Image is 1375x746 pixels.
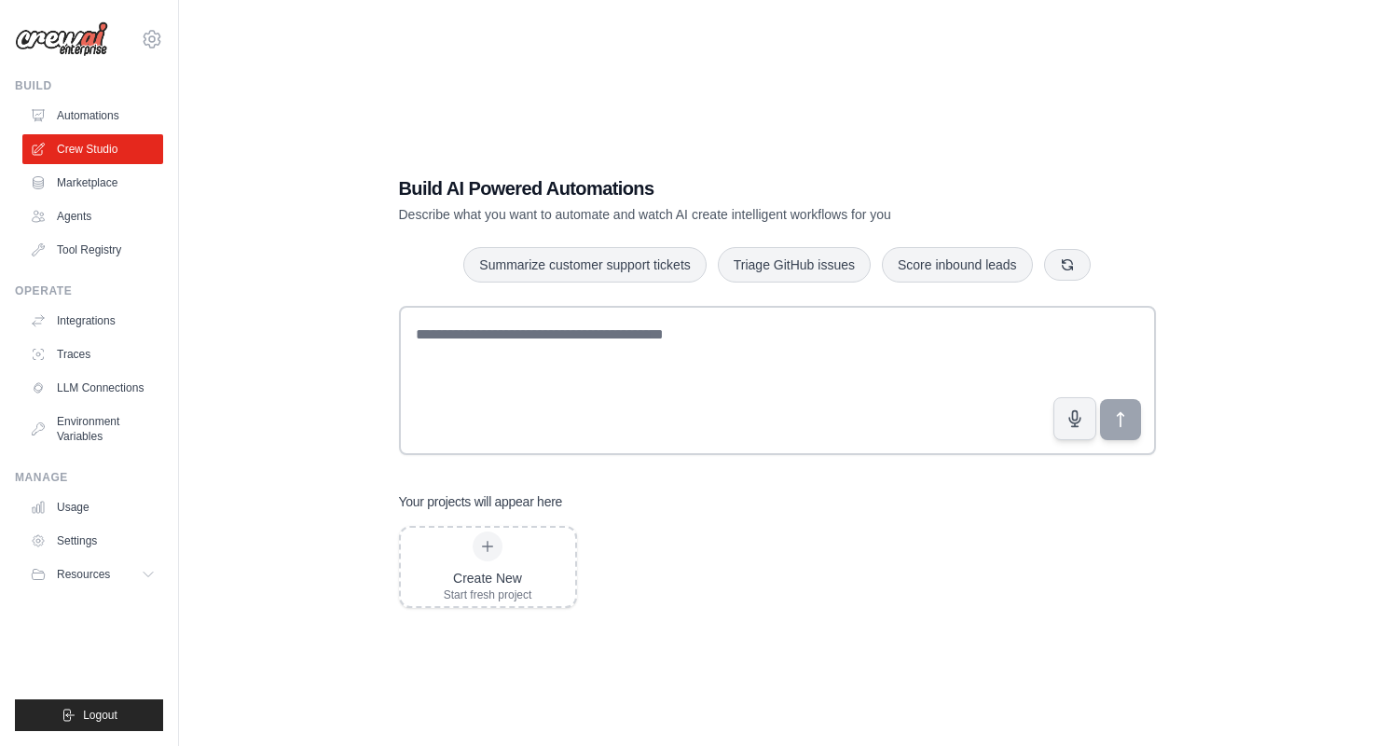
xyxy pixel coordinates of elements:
[463,247,706,283] button: Summarize customer support tickets
[22,101,163,131] a: Automations
[15,21,108,57] img: Logo
[22,168,163,198] a: Marketplace
[22,492,163,522] a: Usage
[22,201,163,231] a: Agents
[15,78,163,93] div: Build
[399,175,1025,201] h1: Build AI Powered Automations
[22,235,163,265] a: Tool Registry
[22,134,163,164] a: Crew Studio
[57,567,110,582] span: Resources
[718,247,871,283] button: Triage GitHub issues
[22,407,163,451] a: Environment Variables
[22,306,163,336] a: Integrations
[399,205,1025,224] p: Describe what you want to automate and watch AI create intelligent workflows for you
[399,492,563,511] h3: Your projects will appear here
[882,247,1033,283] button: Score inbound leads
[22,526,163,556] a: Settings
[22,559,163,589] button: Resources
[22,373,163,403] a: LLM Connections
[22,339,163,369] a: Traces
[15,699,163,731] button: Logout
[15,470,163,485] div: Manage
[1044,249,1091,281] button: Get new suggestions
[83,708,117,723] span: Logout
[15,283,163,298] div: Operate
[444,587,532,602] div: Start fresh project
[444,569,532,587] div: Create New
[1053,397,1096,440] button: Click to speak your automation idea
